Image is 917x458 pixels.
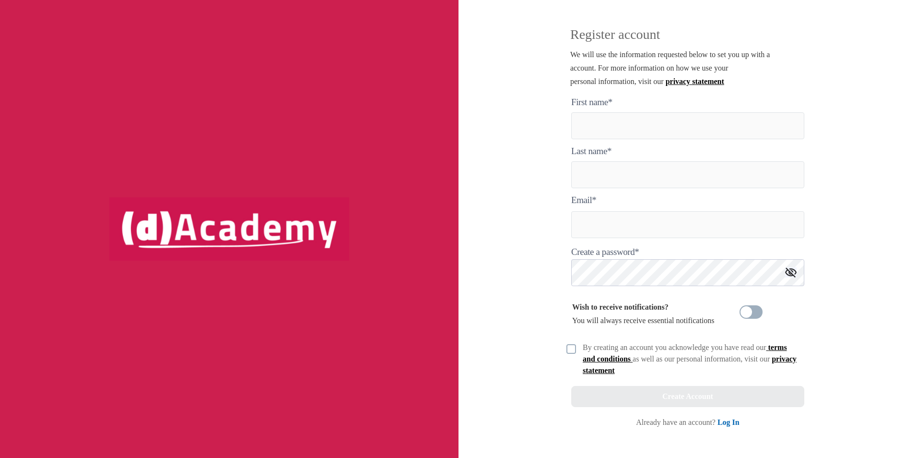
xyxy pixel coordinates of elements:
[583,343,787,363] a: terms and conditions
[717,418,740,426] a: Log In
[570,29,810,48] p: Register account
[566,344,576,354] img: unCheck
[636,417,739,428] div: Already have an account?
[583,342,799,376] div: By creating an account you acknowledge you have read our as well as our personal information, vis...
[662,390,713,403] div: Create Account
[571,386,804,407] button: Create Account
[666,77,724,85] a: privacy statement
[570,50,770,85] span: We will use the information requested below to set you up with a account. For more information on...
[572,301,715,327] div: You will always receive essential notifications
[109,197,349,261] img: logo
[572,303,669,311] b: Wish to receive notifications?
[583,355,797,374] a: privacy statement
[785,267,797,277] img: icon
